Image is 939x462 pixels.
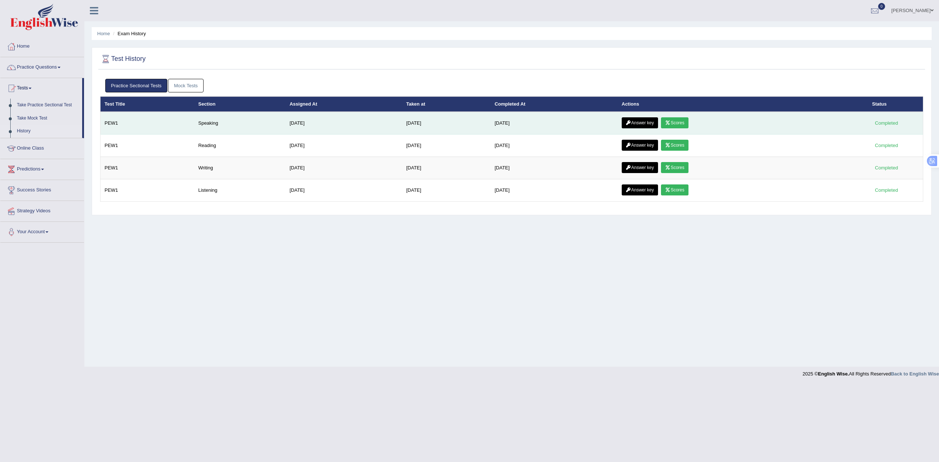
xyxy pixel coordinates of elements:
[618,96,868,112] th: Actions
[101,179,194,202] td: PEW1
[622,162,658,173] a: Answer key
[818,371,849,377] strong: English Wise.
[622,140,658,151] a: Answer key
[0,159,84,177] a: Predictions
[111,30,146,37] li: Exam History
[0,78,82,96] a: Tests
[872,186,901,194] div: Completed
[891,371,939,377] a: Back to English Wise
[490,96,617,112] th: Completed At
[622,117,658,128] a: Answer key
[402,135,490,157] td: [DATE]
[868,96,923,112] th: Status
[0,138,84,157] a: Online Class
[285,157,402,179] td: [DATE]
[661,162,688,173] a: Scores
[0,36,84,55] a: Home
[661,117,688,128] a: Scores
[661,184,688,195] a: Scores
[194,135,285,157] td: Reading
[803,367,939,377] div: 2025 © All Rights Reserved
[402,179,490,202] td: [DATE]
[872,164,901,172] div: Completed
[0,222,84,240] a: Your Account
[402,157,490,179] td: [DATE]
[194,112,285,135] td: Speaking
[878,3,885,10] span: 0
[622,184,658,195] a: Answer key
[0,180,84,198] a: Success Stories
[490,112,617,135] td: [DATE]
[168,79,204,92] a: Mock Tests
[490,179,617,202] td: [DATE]
[101,157,194,179] td: PEW1
[101,96,194,112] th: Test Title
[402,96,490,112] th: Taken at
[14,99,82,112] a: Take Practice Sectional Test
[285,179,402,202] td: [DATE]
[402,112,490,135] td: [DATE]
[285,135,402,157] td: [DATE]
[0,201,84,219] a: Strategy Videos
[194,179,285,202] td: Listening
[194,96,285,112] th: Section
[14,112,82,125] a: Take Mock Test
[661,140,688,151] a: Scores
[100,54,146,65] h2: Test History
[285,112,402,135] td: [DATE]
[872,142,901,149] div: Completed
[97,31,110,36] a: Home
[105,79,168,92] a: Practice Sectional Tests
[490,157,617,179] td: [DATE]
[101,112,194,135] td: PEW1
[0,57,84,76] a: Practice Questions
[101,135,194,157] td: PEW1
[14,125,82,138] a: History
[490,135,617,157] td: [DATE]
[285,96,402,112] th: Assigned At
[872,119,901,127] div: Completed
[194,157,285,179] td: Writing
